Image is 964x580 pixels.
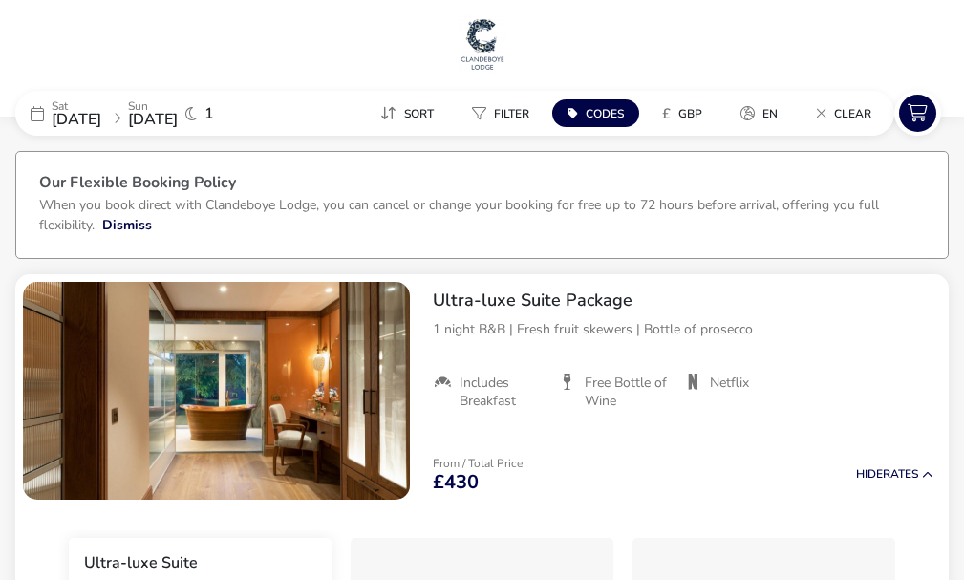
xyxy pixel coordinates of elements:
naf-pibe-menu-bar-item: en [725,99,801,127]
button: Filter [457,99,545,127]
naf-pibe-menu-bar-item: Clear [801,99,894,127]
naf-pibe-menu-bar-item: Sort [365,99,457,127]
h2: Ultra-luxe Suite Package [433,290,933,311]
div: Sat[DATE]Sun[DATE]1 [15,91,302,136]
button: en [725,99,793,127]
naf-pibe-menu-bar-item: Codes [552,99,647,127]
button: HideRates [856,468,933,481]
p: Sun [128,100,178,112]
naf-pibe-menu-bar-item: £GBP [647,99,725,127]
p: When you book direct with Clandeboye Lodge, you can cancel or change your booking for free up to ... [39,196,879,234]
div: Ultra-luxe Suite Package 1 night B&B | Fresh fruit skewers | Bottle of prosecco Includes Breakfas... [418,274,949,425]
i: £ [662,104,671,123]
p: Sat [52,100,101,112]
button: Clear [801,99,887,127]
span: [DATE] [128,109,178,130]
swiper-slide: 1 / 1 [23,282,410,500]
span: [DATE] [52,109,101,130]
span: Netflix [710,375,749,392]
button: Sort [365,99,449,127]
span: Filter [494,106,529,121]
button: Codes [552,99,639,127]
span: Sort [404,106,434,121]
p: From / Total Price [433,458,523,469]
naf-pibe-menu-bar-item: Filter [457,99,552,127]
span: Free Bottle of Wine [585,375,668,409]
img: Main Website [459,15,506,73]
span: 1 [204,106,214,121]
button: Dismiss [102,215,152,235]
h3: Our Flexible Booking Policy [39,175,925,195]
span: Includes Breakfast [460,375,543,409]
span: Clear [834,106,871,121]
span: Codes [586,106,624,121]
span: GBP [678,106,702,121]
span: en [762,106,778,121]
span: Hide [856,466,883,482]
span: £430 [433,473,479,492]
p: 1 night B&B | Fresh fruit skewers | Bottle of prosecco [433,319,933,339]
button: £GBP [647,99,718,127]
a: Main Website [459,15,506,76]
h3: Ultra-luxe Suite [84,553,198,573]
